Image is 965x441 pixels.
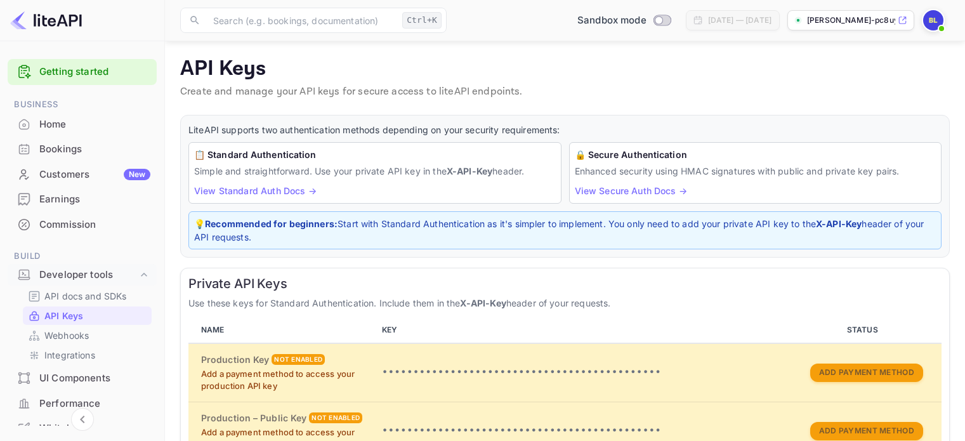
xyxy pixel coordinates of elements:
div: Switch to Production mode [572,13,676,28]
a: Getting started [39,65,150,79]
span: Sandbox mode [577,13,647,28]
strong: X-API-Key [460,298,506,308]
a: Add Payment Method [810,425,923,435]
strong: X-API-Key [447,166,492,176]
div: Bookings [8,137,157,162]
button: Add Payment Method [810,364,923,382]
div: Developer tools [8,264,157,286]
div: Ctrl+K [402,12,442,29]
div: Customers [39,168,150,182]
p: Enhanced security using HMAC signatures with public and private key pairs. [575,164,936,178]
th: NAME [188,317,377,343]
button: Add Payment Method [810,422,923,440]
div: Earnings [8,187,157,212]
button: Collapse navigation [71,408,94,431]
p: ••••••••••••••••••••••••••••••••••••••••••••• [382,423,786,438]
div: Performance [8,392,157,416]
th: KEY [377,317,791,343]
a: View Secure Auth Docs → [575,185,687,196]
div: CustomersNew [8,162,157,187]
a: API Keys [28,309,147,322]
h6: 📋 Standard Authentication [194,148,556,162]
a: Commission [8,213,157,236]
a: Whitelabel [8,416,157,440]
p: Webhooks [44,329,89,342]
div: UI Components [8,366,157,391]
div: Earnings [39,192,150,207]
a: UI Components [8,366,157,390]
a: CustomersNew [8,162,157,186]
p: API docs and SDKs [44,289,127,303]
a: Webhooks [28,329,147,342]
div: Developer tools [39,268,138,282]
a: Performance [8,392,157,415]
strong: X-API-Key [816,218,862,229]
div: New [124,169,150,180]
input: Search (e.g. bookings, documentation) [206,8,397,33]
div: Performance [39,397,150,411]
p: 💡 Start with Standard Authentication as it's simpler to implement. You only need to add your priv... [194,217,936,244]
div: Integrations [23,346,152,364]
p: [PERSON_NAME]-pc8uy.nuitee.... [807,15,895,26]
div: [DATE] — [DATE] [708,15,771,26]
img: LiteAPI logo [10,10,82,30]
p: Use these keys for Standard Authentication. Include them in the header of your requests. [188,296,942,310]
th: STATUS [791,317,942,343]
div: Not enabled [272,354,325,365]
a: Earnings [8,187,157,211]
strong: Recommended for beginners: [205,218,338,229]
p: ••••••••••••••••••••••••••••••••••••••••••••• [382,365,786,380]
div: Home [8,112,157,137]
p: Integrations [44,348,95,362]
p: Simple and straightforward. Use your private API key in the header. [194,164,556,178]
div: API Keys [23,306,152,325]
a: API docs and SDKs [28,289,147,303]
h6: Private API Keys [188,276,942,291]
div: Getting started [8,59,157,85]
a: Integrations [28,348,147,362]
div: Commission [39,218,150,232]
h6: 🔒 Secure Authentication [575,148,936,162]
p: LiteAPI supports two authentication methods depending on your security requirements: [188,123,942,137]
p: Add a payment method to access your production API key [201,368,372,393]
div: API docs and SDKs [23,287,152,305]
div: Webhooks [23,326,152,345]
p: API Keys [44,309,83,322]
span: Build [8,249,157,263]
div: UI Components [39,371,150,386]
div: Bookings [39,142,150,157]
p: API Keys [180,56,950,82]
a: View Standard Auth Docs → [194,185,317,196]
p: Create and manage your API keys for secure access to liteAPI endpoints. [180,84,950,100]
h6: Production Key [201,353,269,367]
a: Add Payment Method [810,366,923,377]
div: Whitelabel [39,421,150,436]
span: Business [8,98,157,112]
div: Not enabled [309,412,362,423]
img: Bidit LK [923,10,943,30]
h6: Production – Public Key [201,411,306,425]
a: Bookings [8,137,157,161]
div: Home [39,117,150,132]
a: Home [8,112,157,136]
div: Commission [8,213,157,237]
